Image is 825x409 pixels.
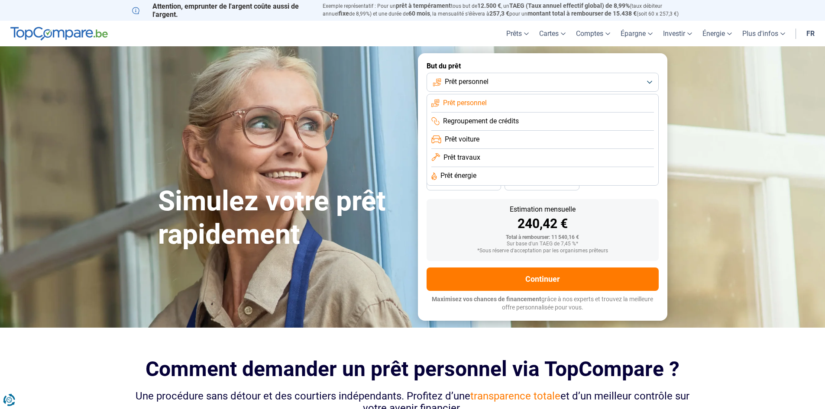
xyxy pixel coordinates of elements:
[443,116,519,126] span: Regroupement de crédits
[434,248,652,254] div: *Sous réserve d'acceptation par les organismes prêteurs
[445,135,479,144] span: Prêt voiture
[323,2,693,18] p: Exemple représentatif : Pour un tous but de , un (taux débiteur annuel de 8,99%) et une durée de ...
[697,21,737,46] a: Énergie
[427,62,659,70] label: But du prêt
[501,21,534,46] a: Prêts
[477,2,501,9] span: 12.500 €
[132,2,312,19] p: Attention, emprunter de l'argent coûte aussi de l'argent.
[434,235,652,241] div: Total à rembourser: 11 540,16 €
[443,153,480,162] span: Prêt travaux
[427,295,659,312] p: grâce à nos experts et trouvez la meilleure offre personnalisée pour vous.
[10,27,108,41] img: TopCompare
[339,10,349,17] span: fixe
[534,21,571,46] a: Cartes
[737,21,790,46] a: Plus d'infos
[434,241,652,247] div: Sur base d'un TAEG de 7,45 %*
[658,21,697,46] a: Investir
[427,73,659,92] button: Prêt personnel
[396,2,451,9] span: prêt à tempérament
[440,171,476,180] span: Prêt énergie
[427,267,659,291] button: Continuer
[445,77,489,87] span: Prêt personnel
[434,217,652,230] div: 240,42 €
[571,21,615,46] a: Comptes
[434,206,652,213] div: Estimation mensuelle
[454,181,473,187] span: 30 mois
[801,21,820,46] a: fr
[527,10,637,17] span: montant total à rembourser de 15.438 €
[615,21,658,46] a: Épargne
[443,98,487,108] span: Prêt personnel
[509,2,630,9] span: TAEG (Taux annuel effectif global) de 8,99%
[532,181,551,187] span: 24 mois
[470,390,560,402] span: transparence totale
[132,357,693,381] h2: Comment demander un prêt personnel via TopCompare ?
[489,10,509,17] span: 257,3 €
[408,10,430,17] span: 60 mois
[432,296,541,303] span: Maximisez vos chances de financement
[158,185,408,251] h1: Simulez votre prêt rapidement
